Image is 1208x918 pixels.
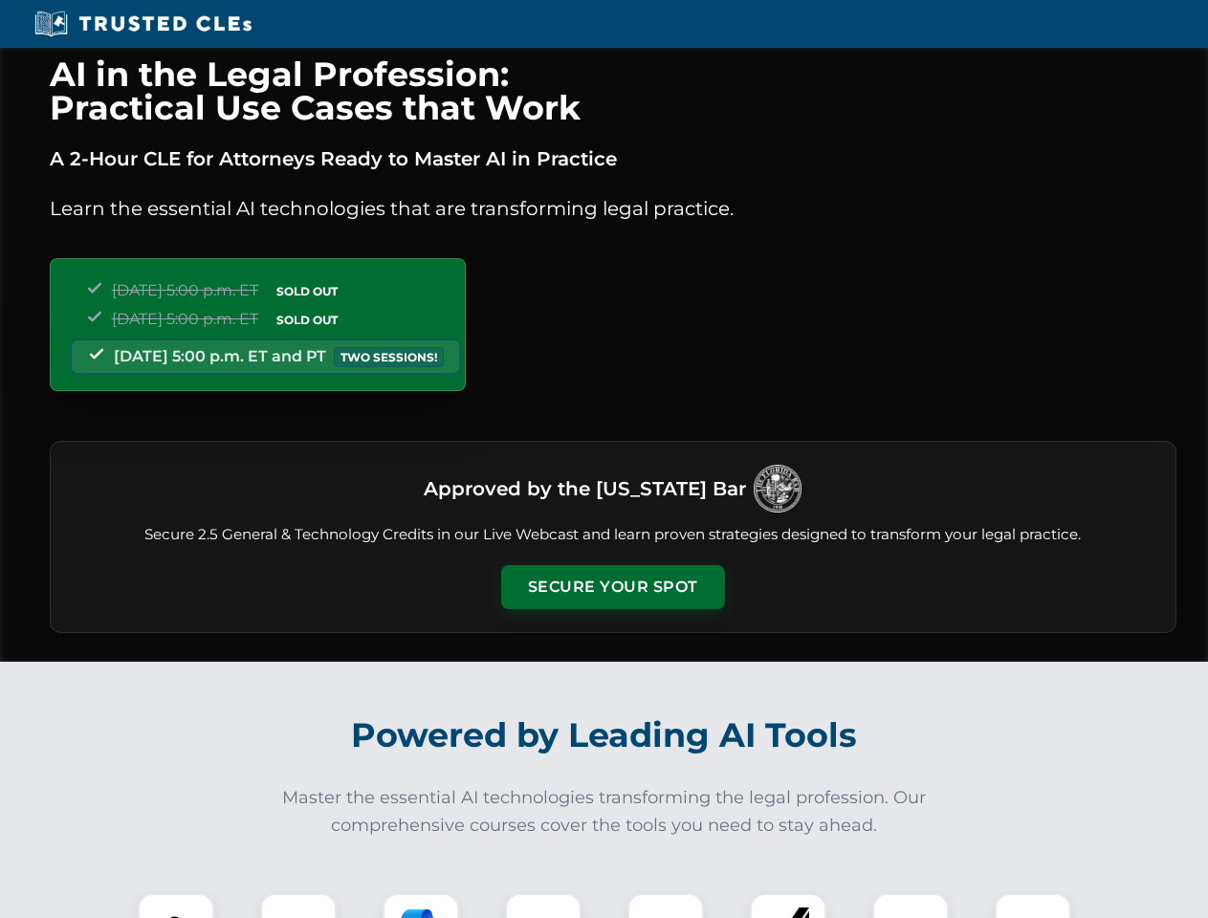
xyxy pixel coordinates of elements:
p: A 2-Hour CLE for Attorneys Ready to Master AI in Practice [50,143,1176,174]
p: Learn the essential AI technologies that are transforming legal practice. [50,193,1176,224]
h1: AI in the Legal Profession: Practical Use Cases that Work [50,57,1176,124]
span: SOLD OUT [270,281,344,301]
img: Trusted CLEs [29,10,257,38]
span: [DATE] 5:00 p.m. ET [112,281,258,299]
h2: Powered by Leading AI Tools [75,702,1134,769]
span: SOLD OUT [270,310,344,330]
button: Secure Your Spot [501,565,725,609]
h3: Approved by the [US_STATE] Bar [424,471,746,506]
img: Logo [754,465,802,513]
p: Secure 2.5 General & Technology Credits in our Live Webcast and learn proven strategies designed ... [74,524,1153,546]
p: Master the essential AI technologies transforming the legal profession. Our comprehensive courses... [270,784,939,840]
span: [DATE] 5:00 p.m. ET [112,310,258,328]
